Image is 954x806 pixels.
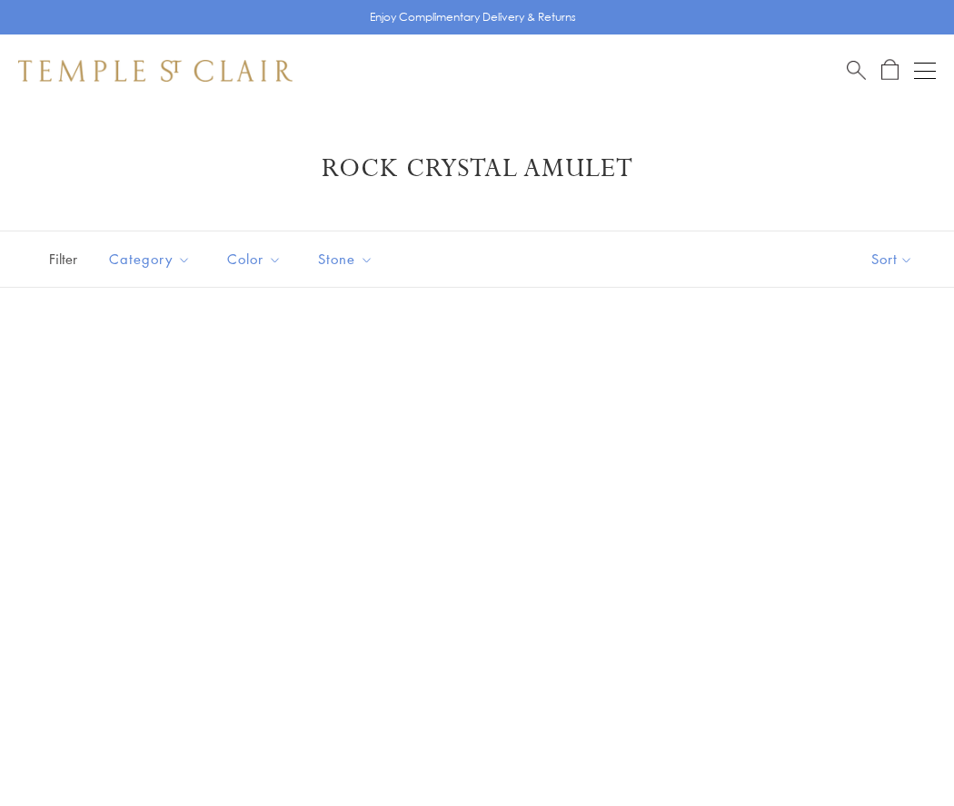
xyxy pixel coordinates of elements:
[218,248,295,270] span: Color
[847,59,866,82] a: Search
[370,8,576,26] p: Enjoy Complimentary Delivery & Returns
[95,239,204,280] button: Category
[830,231,954,287] button: Show sort by
[309,248,387,270] span: Stone
[45,152,909,185] h1: Rock Crystal Amulet
[100,248,204,270] span: Category
[914,60,936,82] button: Open navigation
[881,59,899,82] a: Open Shopping Bag
[18,60,293,82] img: Temple St. Clair
[214,239,295,280] button: Color
[304,239,387,280] button: Stone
